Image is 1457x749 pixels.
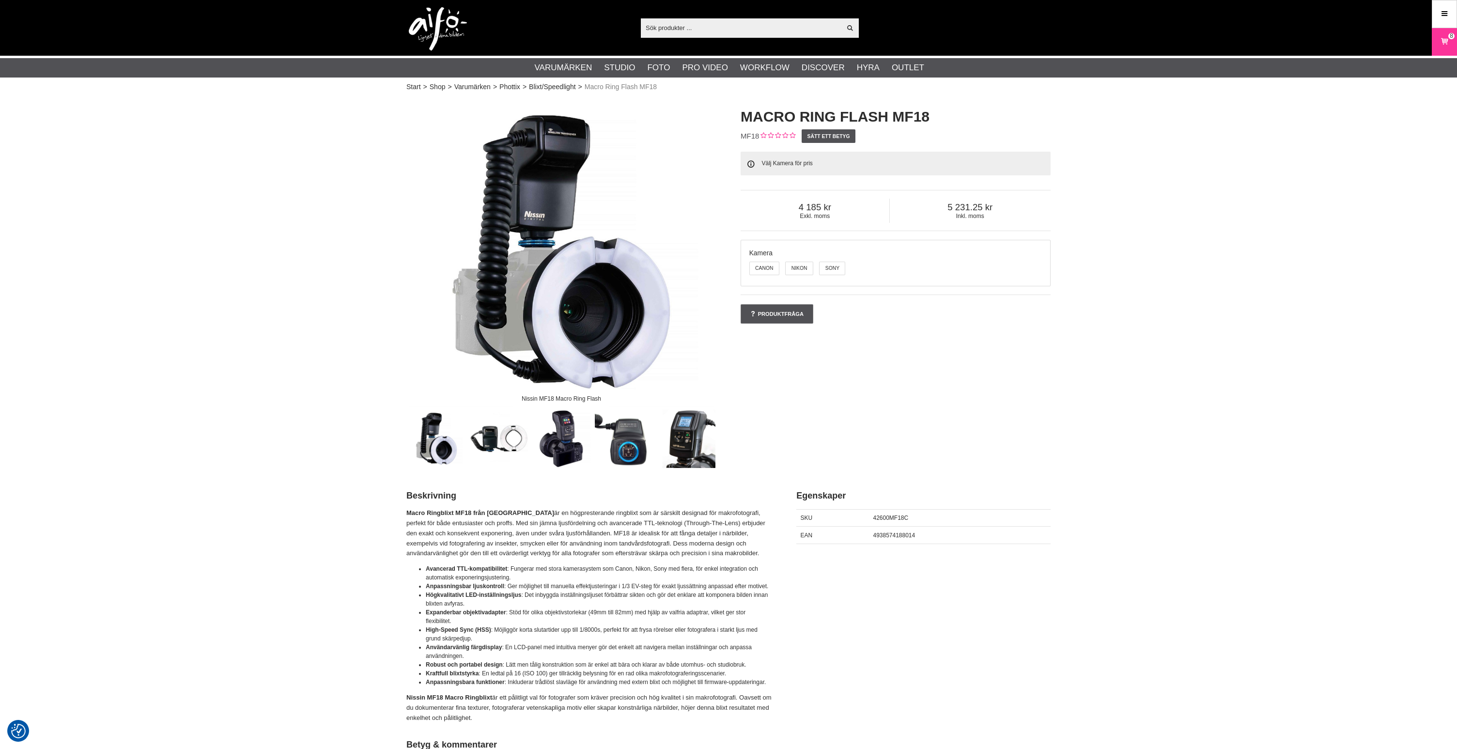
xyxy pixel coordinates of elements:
span: 42600MF18C [873,515,908,521]
a: Foto [647,62,670,74]
span: Inkl. moms [890,213,1051,219]
strong: Högkvalitativt LED-inställningsljus [426,592,521,598]
li: : Stöd för olika objektivstorlekar (49mm till 82mm) med hjälp av valfria adaptrar, vilket ger sto... [426,608,772,625]
span: EAN [801,532,813,539]
input: Sök produkter ... [641,20,841,35]
span: > [493,82,497,92]
a: Start [406,82,421,92]
img: HSS, TTL and manual mode [657,409,716,468]
h2: Egenskaper [796,490,1051,502]
strong: Macro Ringblixt MF18 från [GEOGRAPHIC_DATA] [406,509,554,516]
strong: Expanderbar objektivadapter [426,609,506,616]
div: Nissin MF18 Macro Ring Flash [513,390,609,407]
a: Outlet [892,62,924,74]
li: : Inkluderar trådlöst slavläge för användning med extern blixt och möjlighet till firmware-uppdat... [426,678,772,687]
a: Hyra [857,62,880,74]
h1: Macro Ring Flash MF18 [741,107,1051,127]
img: logo.png [409,7,467,51]
p: är ett pålitligt val för fotografer som kräver precision och hög kvalitet i sin makrofotografi. O... [406,693,772,723]
p: är en högpresterande ringblixt som är särskilt designad för makrofotografi, perfekt för både entu... [406,508,772,559]
li: : En LCD-panel med intuitiva menyer gör det enkelt att navigera mellan inställningar och anpassa ... [426,643,772,660]
a: Studio [604,62,635,74]
span: > [448,82,451,92]
img: Color Display [532,409,591,468]
img: Brand Compatibility [595,409,653,468]
button: Samtyckesinställningar [11,722,26,740]
img: Revisit consent button [11,724,26,738]
strong: Nissin MF18 Macro Ringblixt [406,694,492,701]
a: Sätt ett betyg [802,129,855,143]
span: Exkl. moms [741,213,889,219]
a: Phottix [499,82,520,92]
span: 4 185 [741,202,889,213]
span: Macro Ring Flash MF18 [585,82,657,92]
li: : Lätt men tålig konstruktion som är enkel att bära och klarar av både utomhus- och studiobruk. [426,660,772,669]
strong: Robust och portabel design [426,661,503,668]
li: : En ledtal på 16 (ISO 100) ger tillräcklig belysning för en rad olika makrofotograferingsscenarier. [426,669,772,678]
label: Sony [819,262,845,275]
span: 5 231.25 [890,202,1051,213]
label: Nikon [785,262,813,275]
a: Workflow [740,62,790,74]
span: 4938574188014 [873,532,915,539]
a: Varumärken [535,62,592,74]
a: 8 [1432,31,1457,53]
a: Blixt/Speedlight [529,82,576,92]
span: > [578,82,582,92]
a: Varumärken [454,82,491,92]
a: Produktfråga [741,304,813,324]
a: Discover [802,62,845,74]
h2: Beskrivning [406,490,772,502]
li: : Fungerar med stora kamerasystem som Canon, Nikon, Sony med flera, för enkel integration och aut... [426,564,772,582]
span: Kamera [749,250,773,257]
span: 8 [1450,31,1453,40]
strong: Avancerad TTL-kompatibilitet [426,565,507,572]
img: Nissin MF18 Macro Ring Flash [407,409,466,468]
span: Välj Kamera för pris [762,160,813,167]
strong: Kraftfull blixtstyrka [426,670,479,677]
span: > [523,82,527,92]
div: Kundbetyg: 0 [759,131,795,141]
li: : Det inbyggda inställningsljuset förbättrar sikten och gör det enklare att komponera bilden inna... [426,591,772,608]
strong: Användarvänlig färgdisplay [426,644,502,651]
li: : Ger möjlighet till manuella effektjusteringar i 1/3 EV-steg för exakt ljussättning anpassad eft... [426,582,772,591]
label: Canon [749,262,779,275]
span: > [423,82,427,92]
img: Nissin MF18 Macro Ring Flash [406,97,716,407]
span: MF18 [741,132,759,140]
strong: Anpassningsbara funktioner [426,679,505,686]
strong: Anpassningsbar ljuskontroll [426,583,504,590]
li: : Möjliggör korta slutartider upp till 1/8000s, perfekt för att frysa rörelser eller fotografera ... [426,625,772,643]
img: Modeling Lamp [470,409,528,468]
a: Shop [430,82,446,92]
span: SKU [801,515,813,521]
a: Pro Video [682,62,728,74]
strong: High-Speed Sync (HSS) [426,626,491,633]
